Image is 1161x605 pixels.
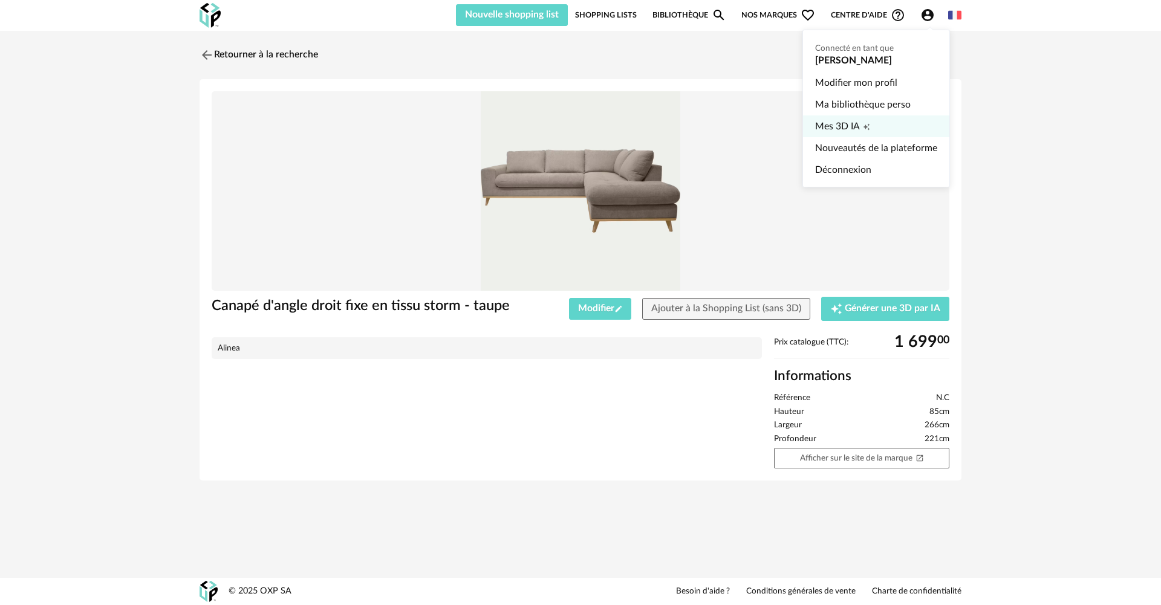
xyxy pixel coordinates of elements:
span: Account Circle icon [920,8,940,22]
span: Help Circle Outline icon [891,8,905,22]
button: Nouvelle shopping list [456,4,568,26]
div: © 2025 OXP SA [229,586,291,597]
a: Afficher sur le site de la marqueOpen In New icon [774,448,949,469]
span: Heart Outline icon [801,8,815,22]
img: OXP [200,3,221,28]
button: Creation icon Générer une 3D par IA [821,297,949,321]
span: 266cm [925,420,949,431]
img: Product pack shot [212,91,949,291]
span: 221cm [925,434,949,445]
a: Retourner à la recherche [200,42,318,68]
span: Creation icon [863,115,870,137]
a: BibliothèqueMagnify icon [652,4,726,26]
span: Mes 3D IA [815,115,860,137]
button: ModifierPencil icon [569,298,632,320]
a: Nouveautés de la plateforme [815,137,937,159]
span: Account Circle icon [920,8,935,22]
span: Creation icon [830,303,842,315]
a: Mes 3D IACreation icon [815,115,937,137]
a: Conditions générales de vente [746,586,856,597]
span: Modifier [578,303,623,313]
h1: Canapé d'angle droit fixe en tissu storm - taupe [212,297,512,315]
span: Magnify icon [712,8,726,22]
span: Hauteur [774,407,804,418]
span: 1 699 [894,337,937,347]
span: Centre d'aideHelp Circle Outline icon [831,8,905,22]
span: Nos marques [741,4,815,26]
a: Ma bibliothèque perso [815,94,937,115]
a: Modifier mon profil [815,72,937,94]
a: Déconnexion [815,159,937,181]
span: 85cm [929,407,949,418]
span: Open In New icon [915,453,924,462]
a: Shopping Lists [575,4,637,26]
img: OXP [200,581,218,602]
button: Ajouter à la Shopping List (sans 3D) [642,298,810,320]
div: 00 [894,337,949,347]
div: Prix catalogue (TTC): [774,337,949,360]
div: Alinea [218,343,756,354]
span: Largeur [774,420,802,431]
span: Générer une 3D par IA [845,304,940,314]
span: N.C [936,393,949,404]
span: Référence [774,393,810,404]
h2: Informations [774,367,949,385]
img: fr [948,8,961,22]
span: Ajouter à la Shopping List (sans 3D) [651,303,801,313]
span: Pencil icon [614,303,623,313]
span: Profondeur [774,434,816,445]
span: Nouvelle shopping list [465,10,559,19]
a: Charte de confidentialité [872,586,961,597]
img: svg+xml;base64,PHN2ZyB3aWR0aD0iMjQiIGhlaWdodD0iMjQiIHZpZXdCb3g9IjAgMCAyNCAyNCIgZmlsbD0ibm9uZSIgeG... [200,48,214,62]
a: Besoin d'aide ? [676,586,730,597]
